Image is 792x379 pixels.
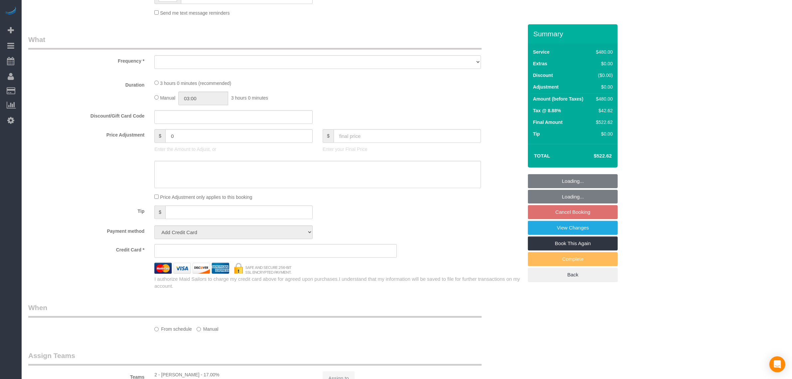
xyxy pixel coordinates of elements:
[528,221,618,235] a: View Changes
[593,119,613,126] div: $522.62
[23,244,149,253] label: Credit Card *
[593,131,613,137] div: $0.00
[23,225,149,234] label: Payment method
[197,323,219,332] label: Manual
[323,129,334,143] span: $
[533,60,547,67] label: Extras
[28,351,482,366] legend: Assign Teams
[231,95,268,101] span: 3 hours 0 minutes
[533,72,553,79] label: Discount
[154,146,313,153] p: Enter the Amount to Adjust, or
[149,263,297,274] img: credit cards
[160,81,231,86] span: 3 hours 0 minutes (recommended)
[149,275,528,290] div: I authorize Maid Sailors to charge my credit card above for agreed upon purchases.
[23,129,149,138] label: Price Adjustment
[23,110,149,119] label: Discount/Gift Card Code
[533,96,583,102] label: Amount (before Taxes)
[154,327,159,331] input: From schedule
[323,146,481,153] p: Enter your Final Price
[533,30,614,38] h3: Summary
[528,268,618,282] a: Back
[334,129,481,143] input: final price
[154,205,165,219] span: $
[160,248,391,254] iframe: Secure card payment input frame
[28,35,482,50] legend: What
[154,323,192,332] label: From schedule
[23,79,149,88] label: Duration
[4,7,17,16] img: Automaid Logo
[160,194,252,200] span: Price Adjustment only applies to this booking
[23,205,149,214] label: Tip
[197,327,201,331] input: Manual
[593,72,613,79] div: ($0.00)
[160,95,175,101] span: Manual
[593,96,613,102] div: $480.00
[593,60,613,67] div: $0.00
[154,129,165,143] span: $
[533,107,561,114] label: Tax @ 8.88%
[593,84,613,90] div: $0.00
[28,303,482,318] legend: When
[528,236,618,250] a: Book This Again
[533,131,540,137] label: Tip
[533,119,562,126] label: Final Amount
[533,84,558,90] label: Adjustment
[593,107,613,114] div: $42.62
[160,10,230,16] span: Send me text message reminders
[534,153,550,159] strong: Total
[769,356,785,372] div: Open Intercom Messenger
[23,55,149,64] label: Frequency *
[593,49,613,55] div: $480.00
[574,153,612,159] h4: $522.62
[154,371,313,378] div: 2 - [PERSON_NAME] - 17.00%
[533,49,550,55] label: Service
